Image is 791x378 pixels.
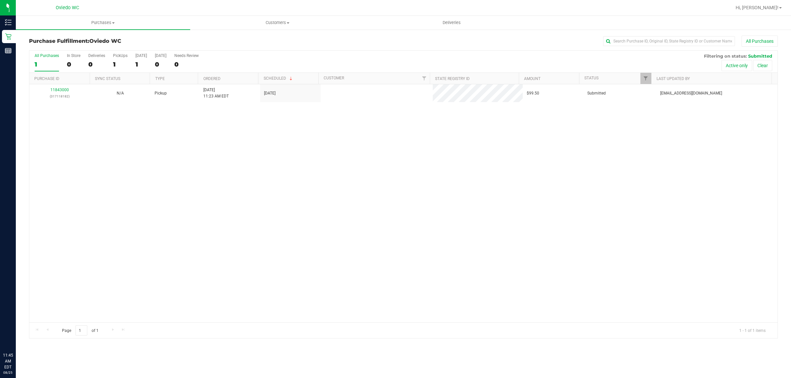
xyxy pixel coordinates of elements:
p: 11:45 AM EDT [3,352,13,370]
p: (317118182) [33,93,86,99]
span: Deliveries [434,20,470,26]
span: Not Applicable [117,91,124,95]
div: 1 [135,61,147,68]
span: Submitted [587,90,606,96]
div: [DATE] [135,53,147,58]
a: Customers [190,16,365,30]
inline-svg: Inventory [5,19,12,26]
span: [EMAIL_ADDRESS][DOMAIN_NAME] [660,90,722,96]
span: Submitted [748,53,772,59]
span: Customers [190,20,364,26]
button: Active only [721,60,752,71]
a: 11843000 [50,88,69,92]
button: All Purchases [742,36,778,47]
h3: Purchase Fulfillment: [29,38,278,44]
span: 1 - 1 of 1 items [734,325,771,335]
input: Search Purchase ID, Original ID, State Registry ID or Customer Name... [603,36,735,46]
inline-svg: Retail [5,33,12,40]
div: 0 [67,61,80,68]
div: 0 [174,61,199,68]
a: State Registry ID [435,76,470,81]
span: Page of 1 [56,325,104,336]
p: 08/25 [3,370,13,375]
div: PickUps [113,53,128,58]
a: Purchase ID [34,76,59,81]
a: Purchases [16,16,190,30]
button: Clear [753,60,772,71]
div: In Store [67,53,80,58]
span: [DATE] [264,90,276,96]
span: Purchases [16,20,190,26]
span: [DATE] 11:23 AM EDT [203,87,229,99]
span: Hi, [PERSON_NAME]! [736,5,778,10]
a: Type [155,76,165,81]
input: 1 [75,325,87,336]
a: Sync Status [95,76,120,81]
a: Filter [419,73,429,84]
span: Oviedo WC [89,38,121,44]
span: Oviedo WC [56,5,79,11]
div: All Purchases [35,53,59,58]
div: Needs Review [174,53,199,58]
div: Deliveries [88,53,105,58]
a: Deliveries [365,16,539,30]
iframe: Resource center [7,325,26,345]
a: Amount [524,76,541,81]
div: 0 [88,61,105,68]
div: 0 [155,61,166,68]
a: Filter [640,73,651,84]
span: Filtering on status: [704,53,747,59]
div: 1 [113,61,128,68]
span: Pickup [155,90,167,96]
div: [DATE] [155,53,166,58]
a: Last Updated By [657,76,690,81]
a: Scheduled [264,76,294,81]
button: N/A [117,90,124,96]
inline-svg: Reports [5,47,12,54]
div: 1 [35,61,59,68]
a: Customer [324,76,344,80]
a: Ordered [203,76,220,81]
span: $99.50 [527,90,539,96]
a: Status [584,76,599,80]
